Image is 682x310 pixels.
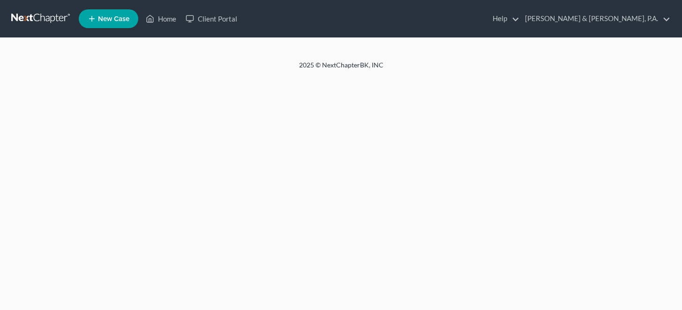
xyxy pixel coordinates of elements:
[79,9,138,28] new-legal-case-button: New Case
[488,10,519,27] a: Help
[141,10,181,27] a: Home
[520,10,670,27] a: [PERSON_NAME] & [PERSON_NAME], P.A.
[181,10,242,27] a: Client Portal
[74,60,608,77] div: 2025 © NextChapterBK, INC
